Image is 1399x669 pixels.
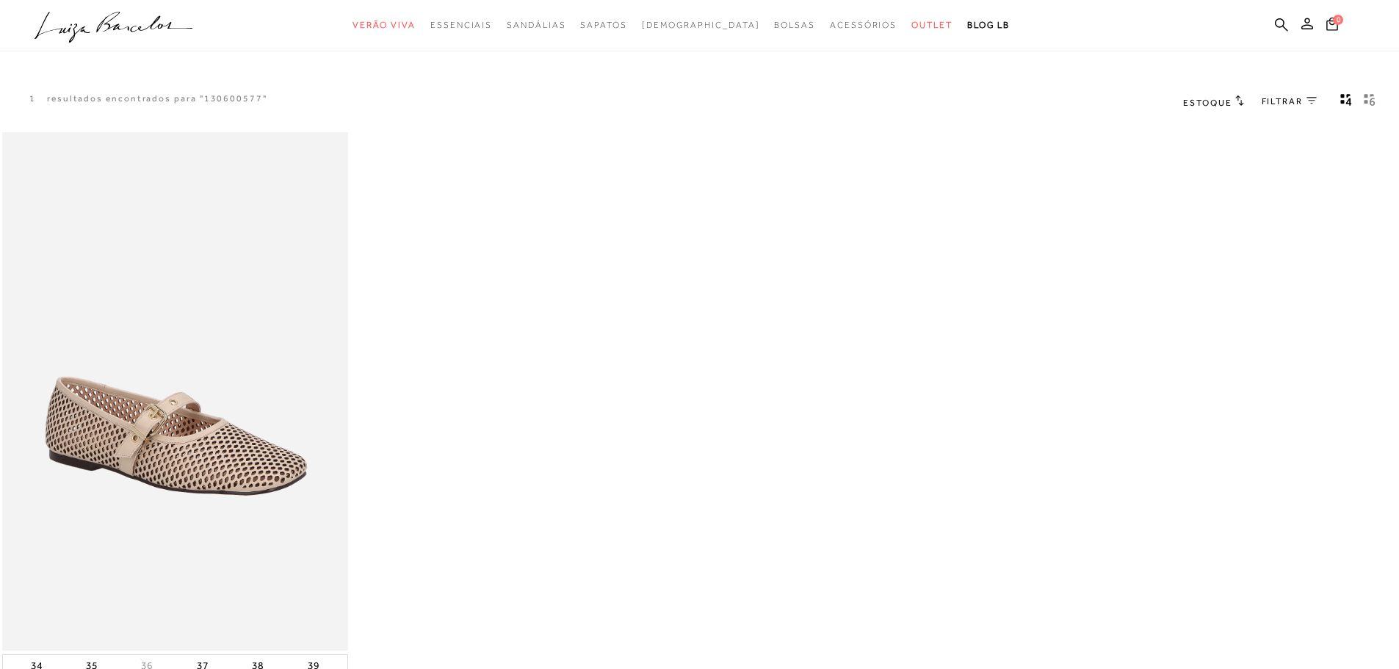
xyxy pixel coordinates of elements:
span: Verão Viva [353,20,416,30]
span: Sandálias [507,20,565,30]
span: Bolsas [774,20,815,30]
a: noSubCategoriesText [642,12,760,39]
a: categoryNavScreenReaderText [507,12,565,39]
a: BLOG LB [967,12,1010,39]
a: categoryNavScreenReaderText [353,12,416,39]
img: SAPATILHA MARY JANE EM COURO BEGE NATA COM RECORTES [4,134,347,649]
span: BLOG LB [967,20,1010,30]
span: Sapatos [580,20,626,30]
p: 1 [29,93,36,105]
span: 0 [1333,15,1343,25]
a: categoryNavScreenReaderText [830,12,897,39]
button: 0 [1322,16,1342,36]
a: categoryNavScreenReaderText [580,12,626,39]
a: categoryNavScreenReaderText [774,12,815,39]
button: Mostrar 4 produtos por linha [1336,93,1356,112]
span: Acessórios [830,20,897,30]
span: FILTRAR [1262,95,1303,108]
span: Essenciais [430,20,492,30]
a: categoryNavScreenReaderText [911,12,952,39]
span: Outlet [911,20,952,30]
: resultados encontrados para "130600577" [47,93,267,105]
button: gridText6Desc [1359,93,1380,112]
span: Estoque [1183,98,1232,108]
a: categoryNavScreenReaderText [430,12,492,39]
span: [DEMOGRAPHIC_DATA] [642,20,760,30]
